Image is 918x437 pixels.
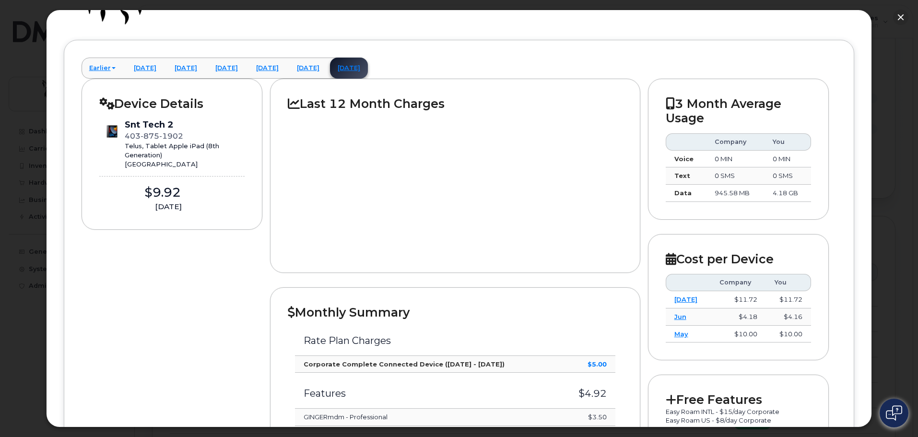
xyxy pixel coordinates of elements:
td: $11.72 [766,291,811,308]
h2: Monthly Summary [288,305,622,319]
td: $10.00 [766,326,811,343]
a: May [674,330,688,338]
td: $4.16 [766,308,811,326]
img: Open chat [886,405,902,421]
td: GINGERmdm - Professional [295,409,560,426]
h3: $4.92 [568,388,606,399]
h3: Features [304,388,551,399]
td: $4.18 [711,308,766,326]
a: Jun [674,313,686,320]
a: [DATE] [674,295,697,303]
th: Company [711,274,766,291]
p: Easy Roam INTL - $15/day Corporate [666,407,812,416]
h3: Rate Plan Charges [304,335,606,346]
td: $11.72 [711,291,766,308]
strong: Corporate Complete Connected Device ([DATE] - [DATE]) [304,360,505,368]
p: Easy Roam US - $8/day Corporate [666,416,812,425]
td: $10.00 [711,326,766,343]
strong: $5.00 [588,360,607,368]
td: $3.50 [560,409,615,426]
th: You [766,274,811,291]
h2: Free Features [666,392,812,407]
h2: Cost per Device [666,252,812,266]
